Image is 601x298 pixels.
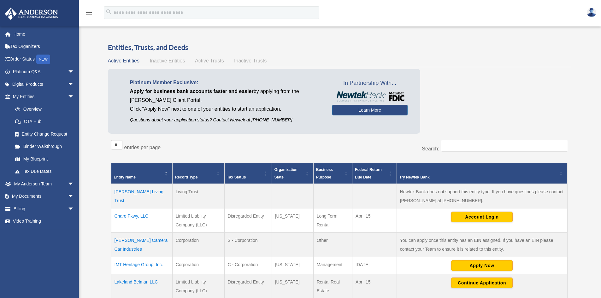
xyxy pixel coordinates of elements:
span: Active Entities [108,58,139,63]
div: NEW [36,55,50,64]
span: arrow_drop_down [68,66,80,79]
th: Tax Status: Activate to sort [224,163,272,184]
span: Inactive Entities [150,58,185,63]
button: Account Login [451,212,513,222]
a: My Blueprint [9,153,80,165]
span: arrow_drop_down [68,190,80,203]
span: Tax Status [227,175,246,179]
td: [PERSON_NAME] Living Trust [111,184,172,208]
td: IMT Heritage Group, Inc. [111,257,172,274]
a: Tax Due Dates [9,165,80,178]
span: Federal Return Due Date [355,167,382,179]
img: Anderson Advisors Platinum Portal [3,8,60,20]
p: Questions about your application status? Contact Newtek at [PHONE_NUMBER] [130,116,323,124]
a: Billingarrow_drop_down [4,202,84,215]
span: Entity Name [114,175,136,179]
button: Apply Now [451,260,513,271]
p: Platinum Member Exclusive: [130,78,323,87]
td: Corporation [172,257,224,274]
i: search [105,9,112,15]
h3: Entities, Trusts, and Deeds [108,43,571,52]
label: entries per page [124,145,161,150]
span: arrow_drop_down [68,91,80,103]
img: User Pic [587,8,596,17]
a: Entity Change Request [9,128,80,140]
span: Active Trusts [195,58,224,63]
span: Business Purpose [316,167,333,179]
a: Binder Walkthrough [9,140,80,153]
td: Long Term Rental [313,208,352,233]
td: Charo Pkwy, LLC [111,208,172,233]
a: Tax Organizers [4,40,84,53]
a: Video Training [4,215,84,228]
td: [US_STATE] [272,257,313,274]
button: Continue Application [451,278,513,288]
span: In Partnership With... [332,78,408,88]
p: by applying from the [PERSON_NAME] Client Portal. [130,87,323,105]
td: S - Corporation [224,233,272,257]
td: Other [313,233,352,257]
label: Search: [422,146,439,151]
th: Try Newtek Bank : Activate to sort [397,163,567,184]
p: Click "Apply Now" next to one of your entities to start an application. [130,105,323,114]
td: Newtek Bank does not support this entity type. If you have questions please contact [PERSON_NAME]... [397,184,567,208]
td: Disregarded Entity [224,208,272,233]
th: Entity Name: Activate to invert sorting [111,163,172,184]
th: Record Type: Activate to sort [172,163,224,184]
span: Apply for business bank accounts faster and easier [130,89,254,94]
span: arrow_drop_down [68,202,80,215]
div: Try Newtek Bank [399,173,558,181]
td: Living Trust [172,184,224,208]
a: My Documentsarrow_drop_down [4,190,84,203]
span: arrow_drop_down [68,78,80,91]
span: arrow_drop_down [68,178,80,190]
span: Record Type [175,175,198,179]
td: Limited Liability Company (LLC) [172,208,224,233]
a: menu [85,11,93,16]
a: My Entitiesarrow_drop_down [4,91,80,103]
span: Organization State [274,167,298,179]
a: Home [4,28,84,40]
img: NewtekBankLogoSM.png [335,91,404,102]
a: Overview [9,103,77,115]
td: You can apply once this entity has an EIN assigned. If you have an EIN please contact your Team t... [397,233,567,257]
th: Business Purpose: Activate to sort [313,163,352,184]
td: [DATE] [352,257,397,274]
a: CTA Hub [9,115,80,128]
th: Federal Return Due Date: Activate to sort [352,163,397,184]
a: Learn More [332,105,408,115]
td: Management [313,257,352,274]
td: April 15 [352,208,397,233]
a: My Anderson Teamarrow_drop_down [4,178,84,190]
td: [PERSON_NAME] Camera Car Industries [111,233,172,257]
a: Account Login [451,214,513,219]
th: Organization State: Activate to sort [272,163,313,184]
a: Platinum Q&Aarrow_drop_down [4,66,84,78]
a: Order StatusNEW [4,53,84,66]
a: Digital Productsarrow_drop_down [4,78,84,91]
td: C - Corporation [224,257,272,274]
span: Inactive Trusts [234,58,267,63]
i: menu [85,9,93,16]
td: Corporation [172,233,224,257]
td: [US_STATE] [272,208,313,233]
